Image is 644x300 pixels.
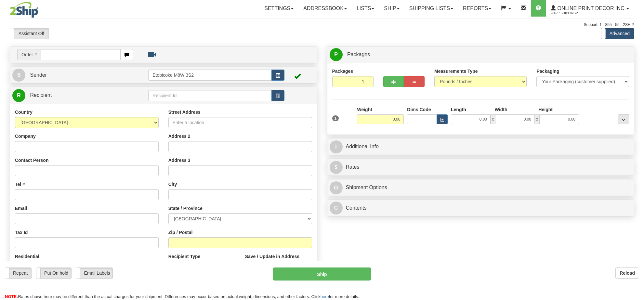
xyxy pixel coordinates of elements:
[330,202,343,215] span: C
[245,253,312,266] label: Save / Update in Address Book
[15,205,27,212] label: Email
[321,294,329,299] a: here
[168,117,312,128] input: Enter a location
[538,106,553,113] label: Height
[546,0,634,17] a: Online Print Decor Inc. 2867 / Shipping2
[10,2,38,18] img: logo2867.jpg
[352,0,379,17] a: Lists
[551,10,599,17] span: 2867 / Shipping2
[30,72,47,78] span: Sender
[458,0,496,17] a: Reports
[536,68,559,74] label: Packaging
[347,52,370,57] span: Packages
[491,114,495,124] span: x
[12,69,148,82] a: S Sender
[330,140,343,153] span: I
[330,48,343,61] span: P
[168,229,193,236] label: Zip / Postal
[357,106,372,113] label: Weight
[10,28,49,39] label: Assistant Off
[298,0,352,17] a: Addressbook
[330,202,632,215] a: CContents
[330,181,632,194] a: OShipment Options
[12,89,133,102] a: R Recipient
[148,90,271,101] input: Recipient Id
[5,294,18,299] span: NOTE:
[15,229,28,236] label: Tax Id
[629,117,643,183] iframe: chat widget
[330,181,343,194] span: O
[15,133,36,139] label: Company
[330,161,632,174] a: $Rates
[15,109,33,115] label: Country
[30,92,52,98] span: Recipient
[15,181,25,188] label: Tel #
[273,267,371,280] button: Ship
[148,70,271,81] input: Sender Id
[379,0,404,17] a: Ship
[76,268,112,278] label: Email Labels
[168,205,203,212] label: State / Province
[330,161,343,174] span: $
[168,133,191,139] label: Address 2
[10,22,634,28] div: Support: 1 - 855 - 55 - 2SHIP
[330,48,632,61] a: P Packages
[407,106,431,113] label: Dims Code
[332,68,353,74] label: Packages
[12,89,25,102] span: R
[332,115,339,121] span: 1
[601,28,634,39] label: Advanced
[556,6,626,11] span: Online Print Decor Inc.
[15,157,48,163] label: Contact Person
[330,140,632,153] a: IAdditional Info
[168,157,191,163] label: Address 3
[618,114,629,124] div: ...
[535,114,539,124] span: x
[5,268,31,278] label: Repeat
[168,181,177,188] label: City
[495,106,507,113] label: Width
[168,109,201,115] label: Street Address
[615,267,639,279] button: Reload
[620,270,635,276] b: Reload
[404,0,458,17] a: Shipping lists
[36,268,71,278] label: Put On hold
[15,253,39,260] label: Residential
[12,69,25,82] span: S
[17,49,41,60] span: Order #
[434,68,478,74] label: Measurements Type
[168,253,201,260] label: Recipient Type
[259,0,298,17] a: Settings
[451,106,466,113] label: Length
